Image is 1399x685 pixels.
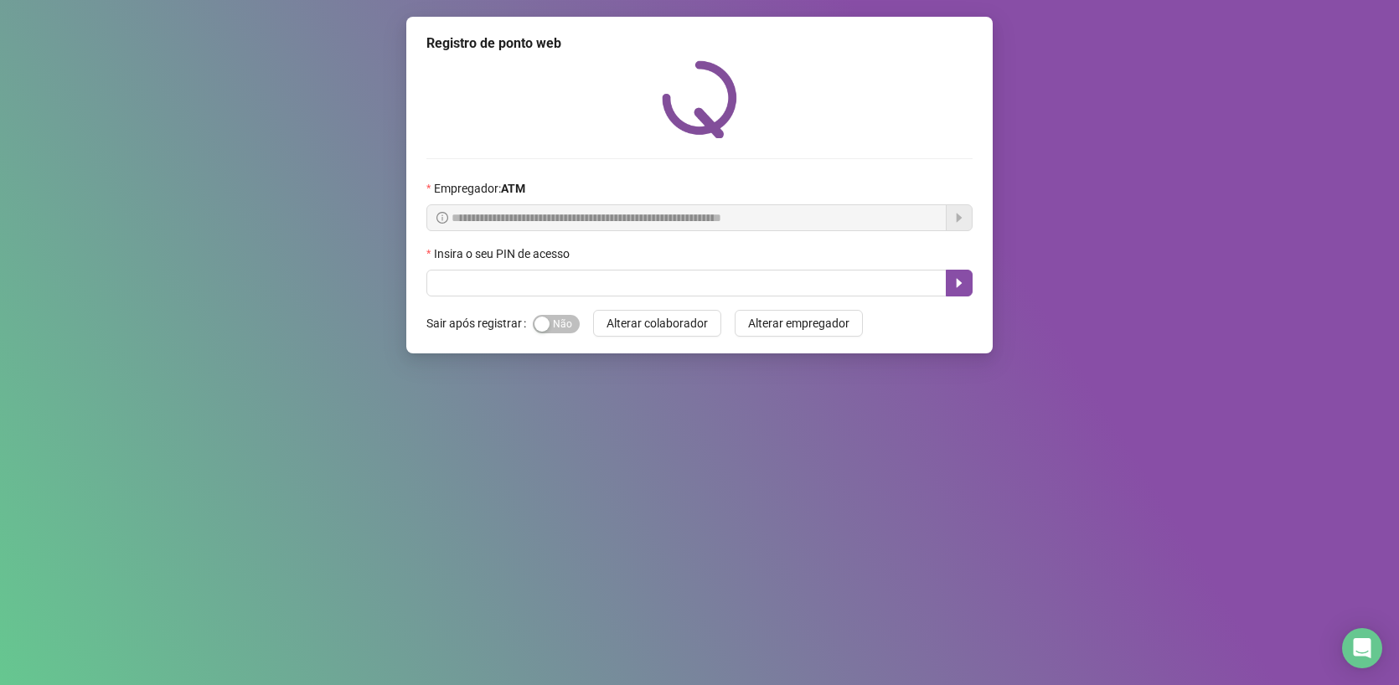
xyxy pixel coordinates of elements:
[952,276,966,290] span: caret-right
[434,179,525,198] span: Empregador :
[501,182,525,195] strong: ATM
[426,245,581,263] label: Insira o seu PIN de acesso
[593,310,721,337] button: Alterar colaborador
[607,314,708,332] span: Alterar colaborador
[426,33,973,54] div: Registro de ponto web
[1342,628,1382,668] div: Open Intercom Messenger
[748,314,849,332] span: Alterar empregador
[436,212,448,224] span: info-circle
[662,60,737,138] img: QRPoint
[735,310,863,337] button: Alterar empregador
[426,310,533,337] label: Sair após registrar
